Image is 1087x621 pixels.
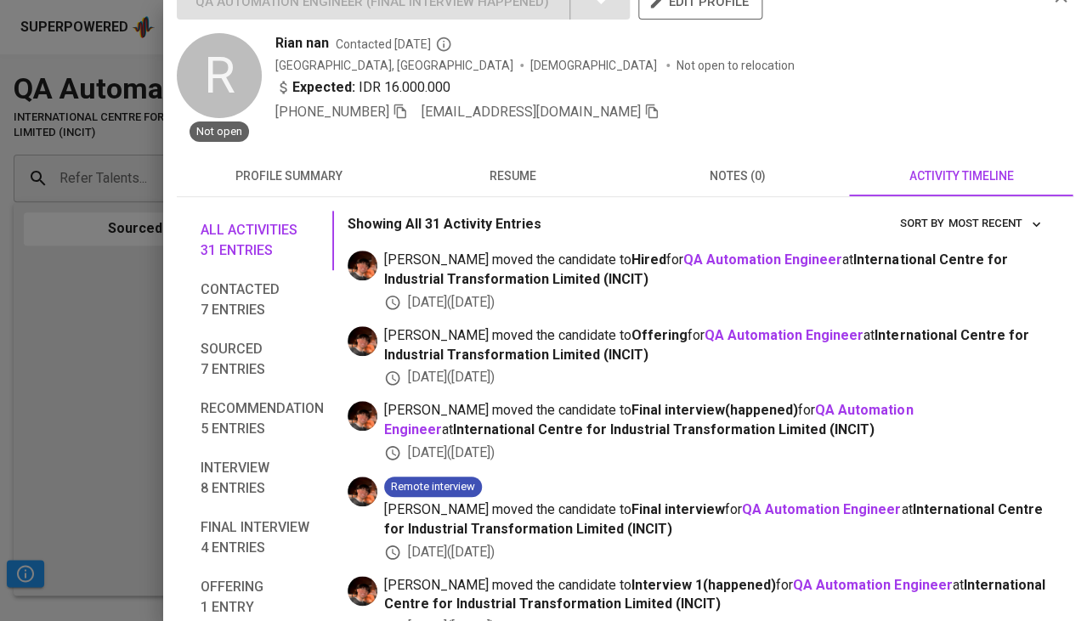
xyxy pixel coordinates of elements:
span: activity timeline [859,166,1063,187]
span: International Centre for Industrial Transformation Limited (INCIT) [453,421,875,438]
span: Remote interview [384,479,482,495]
span: International Centre for Industrial Transformation Limited (INCIT) [384,501,1042,537]
span: [PERSON_NAME] moved the candidate to for at [384,500,1046,539]
span: Final interview 4 entries [201,517,324,558]
b: Expected: [292,77,355,98]
span: Offering 1 entry [201,577,324,618]
span: resume [411,166,615,187]
span: International Centre for Industrial Transformation Limited (INCIT) [384,327,1028,363]
a: QA Automation Engineer [705,327,863,343]
span: [PERSON_NAME] moved the candidate to for at [384,401,1046,440]
span: [EMAIL_ADDRESS][DOMAIN_NAME] [422,104,641,120]
b: Hired [631,251,666,268]
span: Interview 8 entries [201,458,324,499]
a: QA Automation Engineer [793,577,952,593]
img: diemas@glints.com [348,401,377,431]
span: notes (0) [636,166,840,187]
span: [DEMOGRAPHIC_DATA] [530,57,660,74]
div: [DATE] ( [DATE] ) [384,443,1046,463]
span: Rian nan [275,33,329,54]
button: sort by [943,211,1046,237]
b: Final interview ( happened ) [631,402,798,418]
img: diemas@glints.com [348,326,377,356]
span: Sourced 7 entries [201,339,324,380]
a: QA Automation Engineer [683,251,842,268]
span: All activities 31 entries [201,220,324,261]
b: Interview 1 ( happened ) [631,577,776,593]
span: [PERSON_NAME] moved the candidate to for at [384,576,1046,615]
span: Not open [190,124,249,140]
svg: By Philippines recruiter [435,36,452,53]
span: Contacted [DATE] [336,36,452,53]
div: [DATE] ( [DATE] ) [384,543,1046,562]
p: Showing All 31 Activity Entries [348,214,541,234]
div: [DATE] ( [DATE] ) [384,293,1046,313]
span: [PERSON_NAME] moved the candidate to for at [384,326,1046,365]
img: diemas@glints.com [348,477,377,506]
div: [DATE] ( [DATE] ) [384,368,1046,387]
span: Most Recent [948,214,1042,234]
span: [PERSON_NAME] moved the candidate to for at [384,251,1046,290]
b: Final interview [631,501,725,517]
span: International Centre for Industrial Transformation Limited (INCIT) [384,251,1007,287]
span: [PHONE_NUMBER] [275,104,389,120]
span: sort by [899,217,943,229]
span: profile summary [187,166,391,187]
p: Not open to relocation [677,57,795,74]
img: diemas@glints.com [348,251,377,280]
b: Offering [631,327,688,343]
span: Contacted 7 entries [201,279,324,320]
a: QA Automation Engineer [742,501,901,517]
div: R [177,33,262,118]
div: IDR 16.000.000 [275,77,450,98]
div: [GEOGRAPHIC_DATA], [GEOGRAPHIC_DATA] [275,57,513,74]
span: Recommendation 5 entries [201,398,324,439]
img: diemas@glints.com [348,576,377,606]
